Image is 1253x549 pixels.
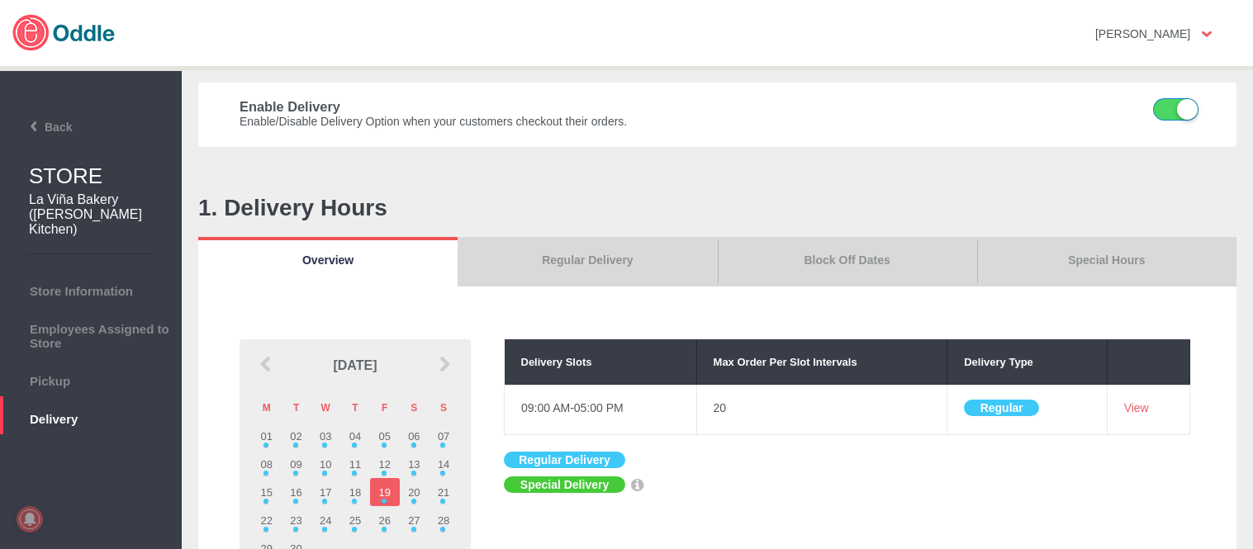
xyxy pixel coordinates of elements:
[370,394,400,422] th: F
[8,408,173,426] span: Delivery
[252,478,282,506] td: 15
[400,394,430,422] th: S
[340,506,370,534] td: 25
[340,422,370,450] td: 04
[252,394,282,422] th: M
[8,280,173,298] span: Store Information
[370,478,400,506] td: 19
[400,478,430,506] td: 20
[29,192,157,237] h2: La Viña Bakery ([PERSON_NAME] Kitchen)
[964,400,1039,416] button: Regular
[370,450,400,478] td: 12
[400,422,430,450] td: 06
[29,163,182,189] h1: STORE
[458,237,717,286] a: Regular Delivery
[240,99,956,115] h3: Enable Delivery
[240,115,956,128] h4: Enable/Disable Delivery Option when your customers checkout their orders.
[282,506,311,534] td: 23
[311,506,340,534] td: 24
[311,478,340,506] td: 17
[429,478,458,506] td: 21
[282,394,311,422] th: T
[429,422,458,450] td: 07
[311,422,340,450] td: 03
[505,339,697,385] th: Delivery Slots
[696,386,947,435] td: 20
[198,195,1236,221] h1: 1. Delivery Hours
[504,476,625,493] button: Special Delivery
[696,339,947,385] th: Max Order Per Slot Intervals
[1095,27,1190,40] strong: [PERSON_NAME]
[718,237,977,286] a: Block Off Dates
[370,506,400,534] td: 26
[429,506,458,534] td: 28
[8,318,173,350] span: Employees Assigned to Store
[280,339,430,391] td: [DATE]
[311,450,340,478] td: 10
[1124,401,1149,414] a: View
[400,506,430,534] td: 27
[282,478,311,506] td: 16
[1202,31,1212,37] img: user-option-arrow.png
[282,422,311,450] td: 02
[429,394,458,422] th: S
[252,506,282,534] td: 22
[947,339,1107,385] th: Delivery Type
[340,478,370,506] td: 18
[6,121,72,134] span: Back
[258,356,274,372] img: prev_arrow.png
[429,450,458,478] td: 14
[505,386,697,435] td: 09:00 AM-05:00 PM
[198,237,458,286] a: Overview
[340,450,370,478] td: 11
[252,450,282,478] td: 08
[436,356,453,372] img: next_arrow.png
[504,452,625,468] button: Regular Delivery
[400,450,430,478] td: 13
[282,450,311,478] td: 09
[8,370,173,388] span: Pickup
[340,394,370,422] th: T
[311,394,340,422] th: W
[977,237,1236,286] a: Special Hours
[252,422,282,450] td: 01
[370,422,400,450] td: 05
